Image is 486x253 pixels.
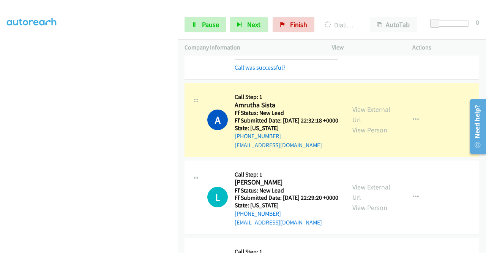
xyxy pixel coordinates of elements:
[464,96,486,157] iframe: Resource Center
[476,17,479,27] div: 0
[412,43,479,52] p: Actions
[352,105,390,124] a: View External Url
[325,20,356,30] p: Dialing Amrutha Sista
[332,43,399,52] p: View
[235,210,281,217] a: [PHONE_NUMBER]
[273,17,314,32] a: Finish
[207,110,228,130] h1: A
[235,117,338,124] h5: Ff Submitted Date: [DATE] 22:32:18 +0000
[235,194,338,202] h5: Ff Submitted Date: [DATE] 22:29:20 +0000
[352,203,387,212] a: View Person
[185,43,318,52] p: Company Information
[202,20,219,29] span: Pause
[235,219,322,226] a: [EMAIL_ADDRESS][DOMAIN_NAME]
[235,132,281,140] a: [PHONE_NUMBER]
[235,202,338,209] h5: State: [US_STATE]
[235,109,338,117] h5: Ff Status: New Lead
[207,187,228,207] h1: L
[434,21,469,27] div: Delay between calls (in seconds)
[352,126,387,134] a: View Person
[235,101,338,110] h2: Amrutha Sista
[235,64,286,71] a: Call was successful?
[370,17,417,32] button: AutoTab
[230,17,268,32] button: Next
[235,171,338,178] h5: Call Step: 1
[235,93,338,101] h5: Call Step: 1
[290,20,307,29] span: Finish
[247,20,260,29] span: Next
[185,17,226,32] a: Pause
[235,124,338,132] h5: State: [US_STATE]
[235,178,338,187] h2: [PERSON_NAME]
[352,183,390,202] a: View External Url
[235,142,322,149] a: [EMAIL_ADDRESS][DOMAIN_NAME]
[207,187,228,207] div: The call is yet to be attempted
[235,187,338,194] h5: Ff Status: New Lead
